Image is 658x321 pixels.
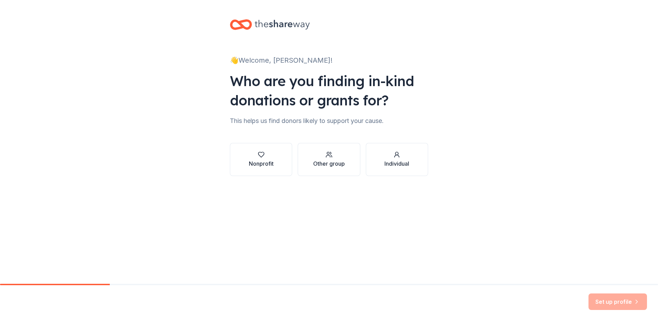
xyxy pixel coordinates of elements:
div: This helps us find donors likely to support your cause. [230,115,428,126]
div: Nonprofit [249,159,274,168]
div: Individual [384,159,409,168]
div: Other group [313,159,345,168]
div: 👋 Welcome, [PERSON_NAME]! [230,55,428,66]
button: Other group [298,143,360,176]
div: Who are you finding in-kind donations or grants for? [230,71,428,110]
button: Individual [366,143,428,176]
button: Nonprofit [230,143,292,176]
